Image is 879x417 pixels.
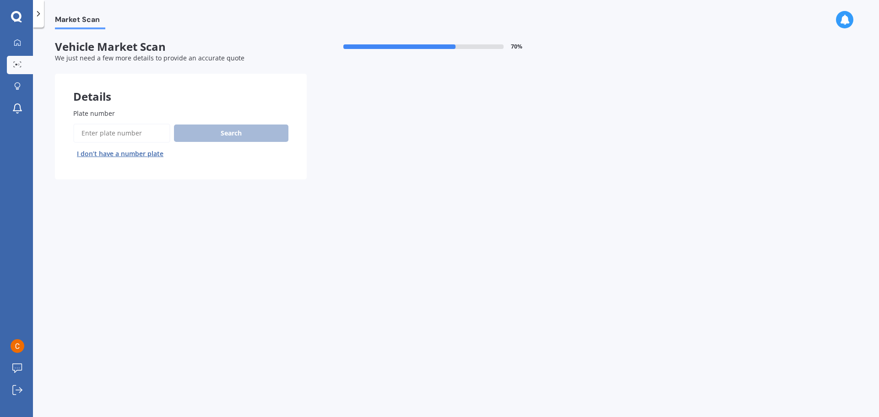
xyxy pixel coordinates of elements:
input: Enter plate number [73,124,170,143]
span: Market Scan [55,15,105,27]
span: Plate number [73,109,115,118]
div: Details [55,74,307,101]
img: ACg8ocJxvnqNC9uq1HZsT5ZF1T80H4S7CpFIi3kGfGM4H-Xq7P6A5A=s96-c [11,339,24,353]
span: We just need a few more details to provide an accurate quote [55,54,244,62]
span: 70 % [511,43,522,50]
span: Vehicle Market Scan [55,40,307,54]
button: I don’t have a number plate [73,146,167,161]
